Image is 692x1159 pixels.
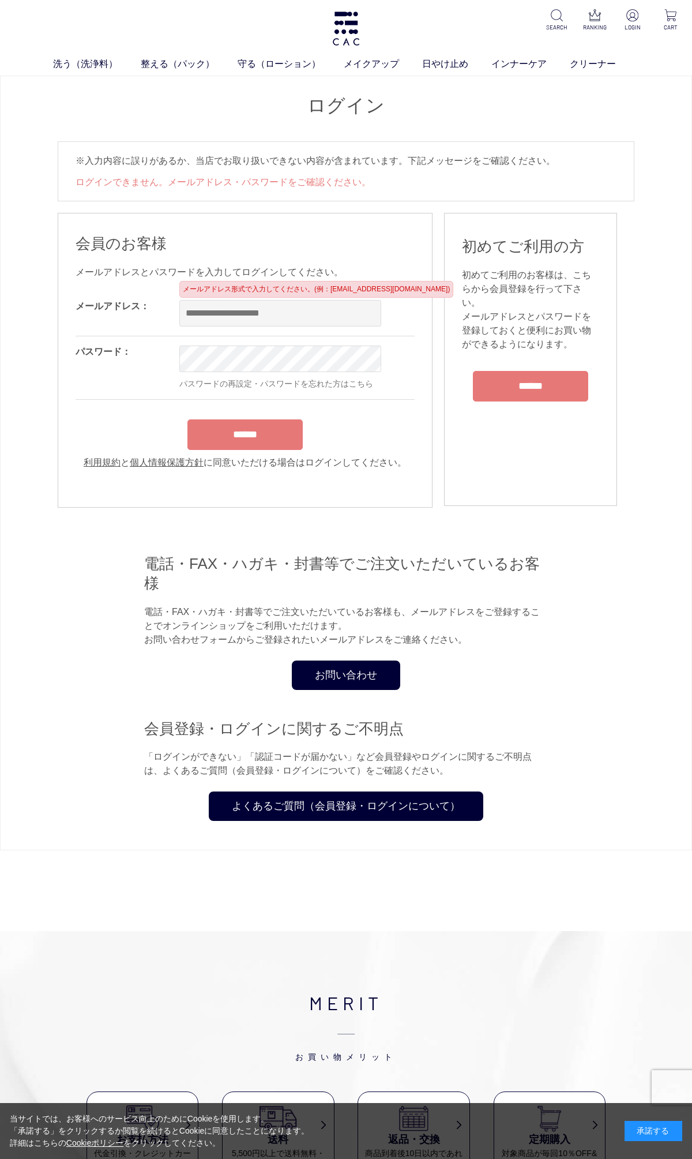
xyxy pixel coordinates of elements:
[620,9,645,32] a: LOGIN
[620,23,645,32] p: LOGIN
[462,238,584,255] span: 初めてご利用の方
[84,457,121,467] a: 利用規約
[544,9,569,32] a: SEARCH
[76,235,167,252] span: 会員のお客様
[76,265,415,279] div: メールアドレスとパスワードを入力してログインしてください。
[76,175,616,189] li: ログインできません。メールアドレス・パスワードをご確認ください。
[10,1113,310,1149] div: 当サイトでは、お客様へのサービス向上のためにCookieを使用します。 「承諾する」をクリックするか閲覧を続けるとCookieに同意したことになります。 詳細はこちらの をクリックしてください。
[462,268,599,351] div: 初めてご利用のお客様は、こちらから会員登録を行って下さい。 メールアドレスとパスワードを登録しておくと便利にお買い物ができるようになります。
[582,9,607,32] a: RANKING
[209,792,483,821] a: よくあるご質問（会員登録・ログインについて）
[570,57,639,71] a: クリーナー
[76,153,616,168] p: ※入力内容に誤りがあるか、当店でお取り扱いできない内容が含まれています。下記メッセージをご確認ください。
[86,989,605,1063] h2: MERIT
[331,12,361,46] img: logo
[344,57,422,71] a: メイクアップ
[144,750,548,778] p: 「ログインができない」「認証コードが届かない」など会員登録やログインに関するご不明点は、よくあるご質問（会員登録・ログインについて）をご確認ください。
[53,57,141,71] a: 洗う（洗浄料）
[179,379,373,388] a: パスワードの再設定・パスワードを忘れた方はこちら
[76,301,149,311] label: メールアドレス：
[76,347,131,357] label: パスワード：
[144,605,548,647] p: 電話・FAX・ハガキ・封書等でご注文いただいているお客様も、メールアドレスをご登録することでオンラインショップをご利用いただけます。 お問い合わせフォームからご登録されたいメールアドレスをご連絡...
[86,1017,605,1063] span: お買い物メリット
[659,9,683,32] a: CART
[292,661,400,690] a: お問い合わせ
[130,457,204,467] a: 個人情報保護方針
[141,57,238,71] a: 整える（パック）
[491,57,570,71] a: インナーケア
[179,281,453,298] div: メールアドレス形式で入力してください。(例：[EMAIL_ADDRESS][DOMAIN_NAME])
[58,93,634,118] h1: ログイン
[422,57,491,71] a: 日やけ止め
[66,1138,124,1147] a: Cookieポリシー
[144,554,548,594] h2: 電話・FAX・ハガキ・封書等でご注文いただいているお客様
[625,1121,682,1141] div: 承諾する
[659,23,683,32] p: CART
[76,456,415,470] div: と に同意いただける場合はログインしてください。
[544,23,569,32] p: SEARCH
[238,57,344,71] a: 守る（ローション）
[144,719,548,739] h2: 会員登録・ログインに関するご不明点
[582,23,607,32] p: RANKING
